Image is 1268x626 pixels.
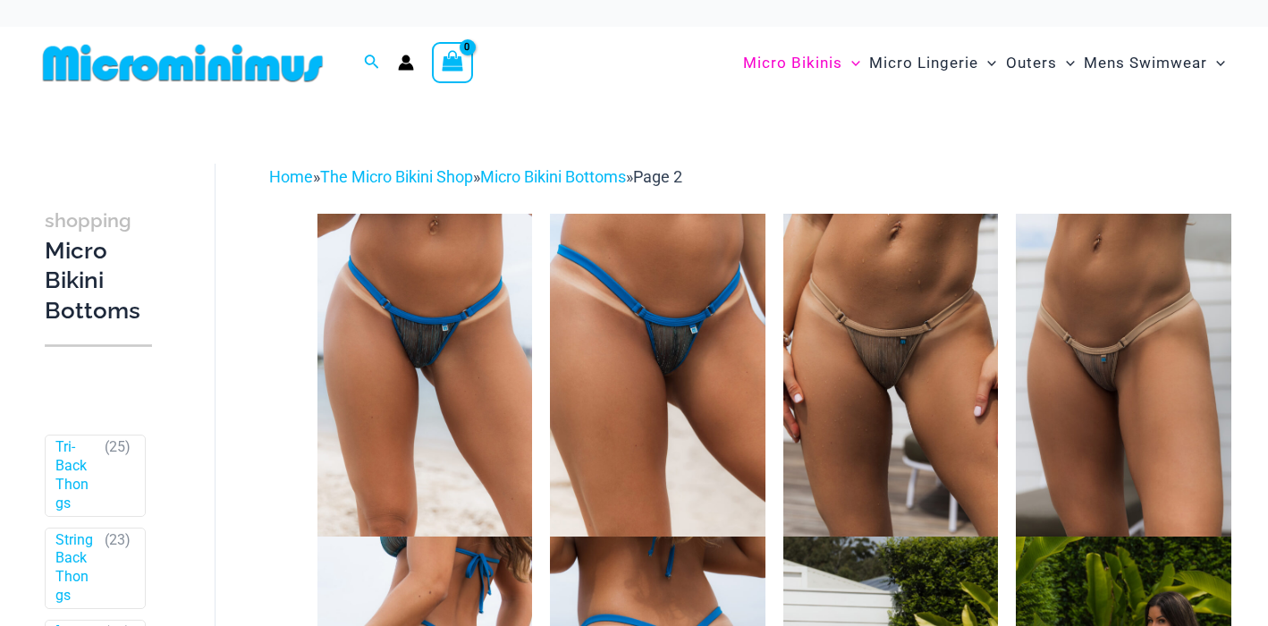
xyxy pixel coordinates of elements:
[320,167,473,186] a: The Micro Bikini Shop
[317,214,533,537] img: Lightning Shimmer Ocean Shimmer 469 Thong 01
[398,55,414,71] a: Account icon link
[1084,40,1207,86] span: Mens Swimwear
[364,52,380,74] a: Search icon link
[550,214,765,537] img: Lightning Shimmer Ocean Shimmer 421 Micro 01
[45,205,152,326] h3: Micro Bikini Bottoms
[1079,36,1230,90] a: Mens SwimwearMenu ToggleMenu Toggle
[269,167,682,186] span: » » »
[105,531,131,605] span: ( )
[842,40,860,86] span: Menu Toggle
[55,438,97,512] a: Tri-Back Thongs
[432,42,473,83] a: View Shopping Cart, empty
[736,33,1232,93] nav: Site Navigation
[743,40,842,86] span: Micro Bikinis
[109,531,125,548] span: 23
[869,40,978,86] span: Micro Lingerie
[55,531,97,605] a: String Back Thongs
[36,43,330,83] img: MM SHOP LOGO FLAT
[1016,214,1231,537] img: Lightning Shimmer Glittering Dunes 421 Micro 01
[109,438,125,455] span: 25
[865,36,1001,90] a: Micro LingerieMenu ToggleMenu Toggle
[105,438,131,512] span: ( )
[739,36,865,90] a: Micro BikinisMenu ToggleMenu Toggle
[783,214,999,537] img: Lightning Shimmer Glittering Dunes 469 Thong 01
[45,209,131,232] span: shopping
[1207,40,1225,86] span: Menu Toggle
[1002,36,1079,90] a: OutersMenu ToggleMenu Toggle
[480,167,626,186] a: Micro Bikini Bottoms
[1006,40,1057,86] span: Outers
[633,167,682,186] span: Page 2
[978,40,996,86] span: Menu Toggle
[1057,40,1075,86] span: Menu Toggle
[269,167,313,186] a: Home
